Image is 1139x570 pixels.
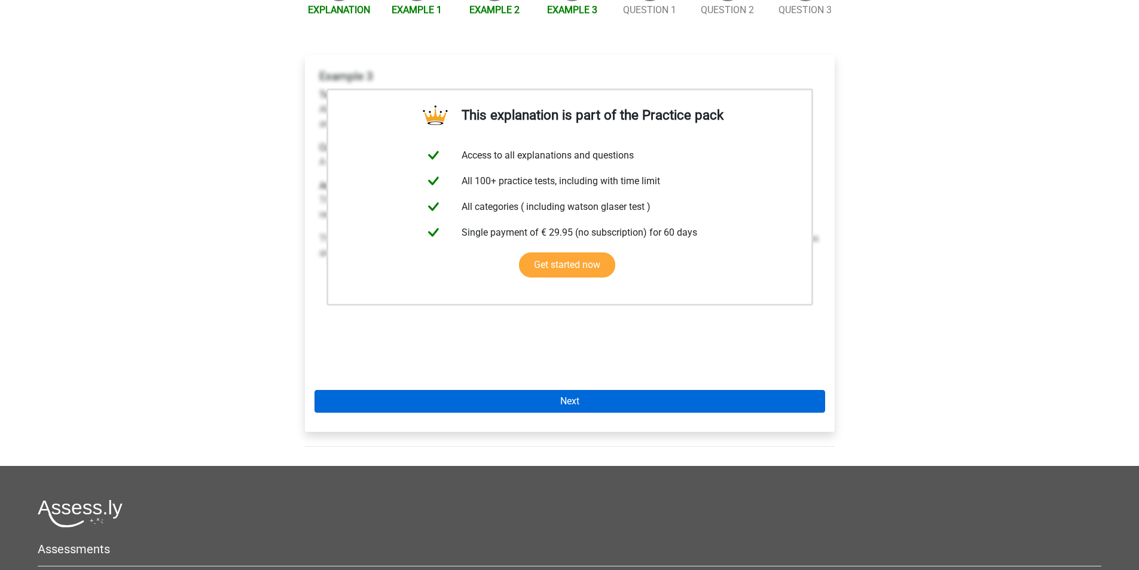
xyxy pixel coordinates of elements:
a: Question 1 [623,4,676,16]
b: Answer [319,180,350,191]
img: Assessly logo [38,499,123,528]
h5: Assessments [38,542,1101,556]
p: The conclusion can therefore be read as, 'a villa that is not in a popular area will not be expen... [319,231,820,260]
p: A residence without air conditioning that is not in a popular area will not be expensive. [319,141,820,169]
a: Get started now [519,252,615,278]
a: Next [314,390,825,413]
a: Example 3 [547,4,597,16]
b: Text [319,89,337,100]
b: Example 3 [319,69,373,83]
a: Example 1 [392,4,442,16]
a: Question 3 [778,4,832,16]
a: Explanation [308,4,370,16]
p: All villas are expensive or located outside of popular areas, but never both and villas are resid... [319,88,820,131]
p: The conclusion follows. Residences that are not villas are never without air conditioning. It act... [319,179,820,222]
a: Question 2 [701,4,754,16]
b: Conclusion [319,142,367,153]
a: Example 2 [469,4,520,16]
